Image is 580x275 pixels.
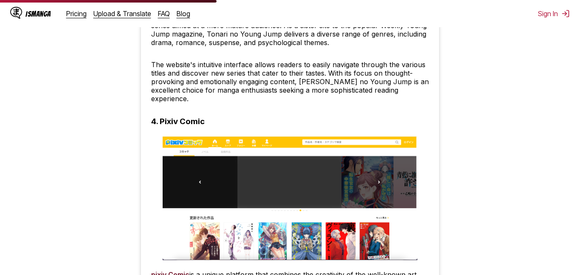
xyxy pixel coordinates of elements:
div: IsManga [25,10,51,18]
p: is an online platform that offers a curated selection of manga series aimed at a more mature audi... [151,13,429,47]
a: FAQ [158,9,170,18]
img: Pixiv Comic [163,136,417,260]
p: The website's intuitive interface allows readers to easily navigate through the various titles an... [151,60,429,103]
a: Upload & Translate [93,9,151,18]
a: Blog [177,9,190,18]
button: Sign In [538,9,570,18]
a: Pricing [66,9,87,18]
h3: 4. Pixiv Comic [151,116,205,126]
img: IsManga Logo [10,7,22,19]
a: IsManga LogoIsManga [10,7,66,20]
img: Sign out [561,9,570,18]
